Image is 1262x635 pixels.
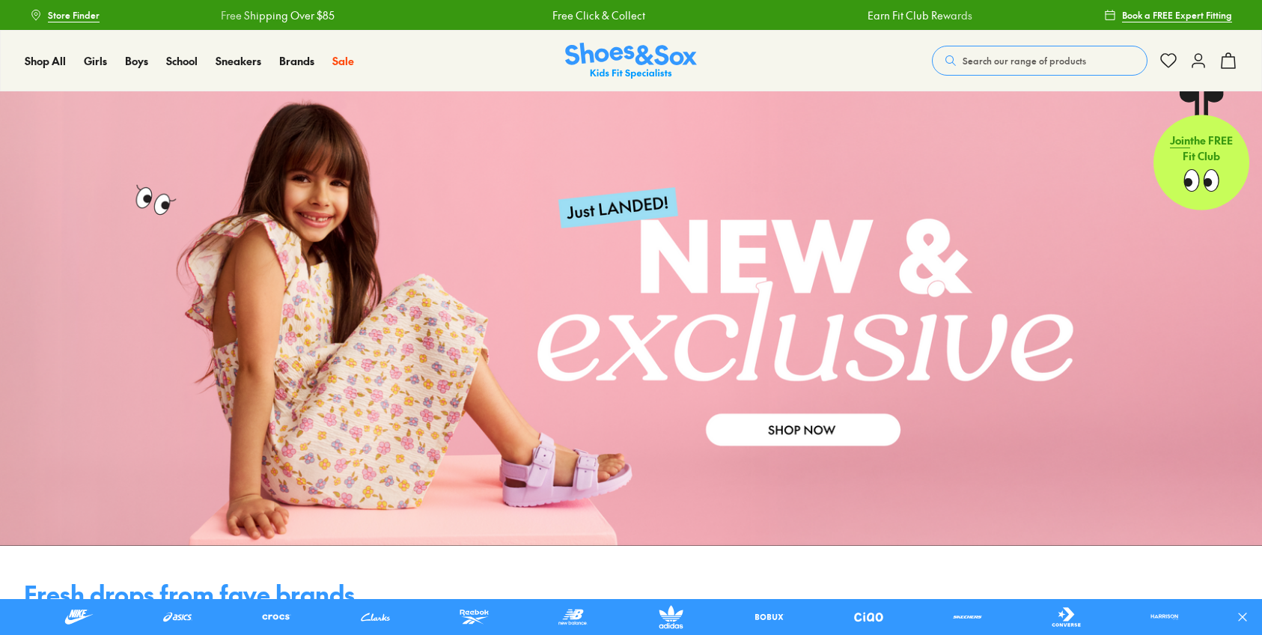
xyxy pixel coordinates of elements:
[25,53,66,68] span: Shop All
[565,43,697,79] a: Shoes & Sox
[1104,1,1232,28] a: Book a FREE Expert Fitting
[866,7,971,23] a: Earn Fit Club Rewards
[332,53,354,69] a: Sale
[216,53,261,69] a: Sneakers
[166,53,198,69] a: School
[84,53,107,68] span: Girls
[932,46,1147,76] button: Search our range of products
[1153,91,1249,210] a: Jointhe FREE Fit Club
[125,53,148,68] span: Boys
[963,54,1086,67] span: Search our range of products
[565,43,697,79] img: SNS_Logo_Responsive.svg
[1170,133,1190,148] span: Join
[84,53,107,69] a: Girls
[125,53,148,69] a: Boys
[279,53,314,69] a: Brands
[166,53,198,68] span: School
[216,53,261,68] span: Sneakers
[48,8,100,22] span: Store Finder
[25,53,66,69] a: Shop All
[30,1,100,28] a: Store Finder
[279,53,314,68] span: Brands
[219,7,333,23] a: Free Shipping Over $85
[1122,8,1232,22] span: Book a FREE Expert Fitting
[1153,121,1249,176] p: the FREE Fit Club
[551,7,644,23] a: Free Click & Collect
[332,53,354,68] span: Sale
